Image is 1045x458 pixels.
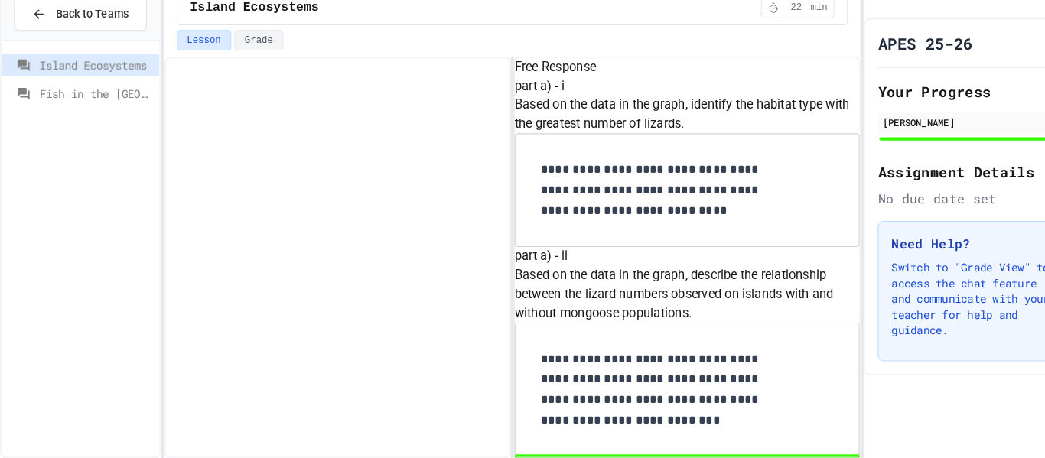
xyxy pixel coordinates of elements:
[864,265,1018,342] p: Switch to "Grade View" to access the chat feature and communicate with your teacher for help and ...
[499,253,833,271] h6: part a) - ii
[38,69,148,85] span: Island Ecosystems
[171,43,224,63] button: Lesson
[14,11,142,44] button: Back to Teams
[227,43,275,63] button: Grade
[54,19,125,35] span: Back to Teams
[760,15,784,28] span: 22
[499,106,833,143] p: Based on the data in the graph, identify the habitat type with the greatest number of lizards.
[786,15,802,28] span: min
[499,70,833,88] h6: Free Response
[864,241,1018,259] h3: Need Help?
[855,125,1027,139] div: [PERSON_NAME]
[851,92,1031,113] h2: Your Progress
[851,170,1031,191] h2: Assignment Details
[499,271,833,326] p: Based on the data in the graph, describe the relationship between the lizard numbers observed on ...
[499,88,833,106] h6: part a) - i
[38,96,148,112] span: Fish in the [GEOGRAPHIC_DATA]
[851,197,1031,216] div: No due date set
[851,45,942,67] h1: APES 25-26
[184,12,309,31] span: Island Ecosystems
